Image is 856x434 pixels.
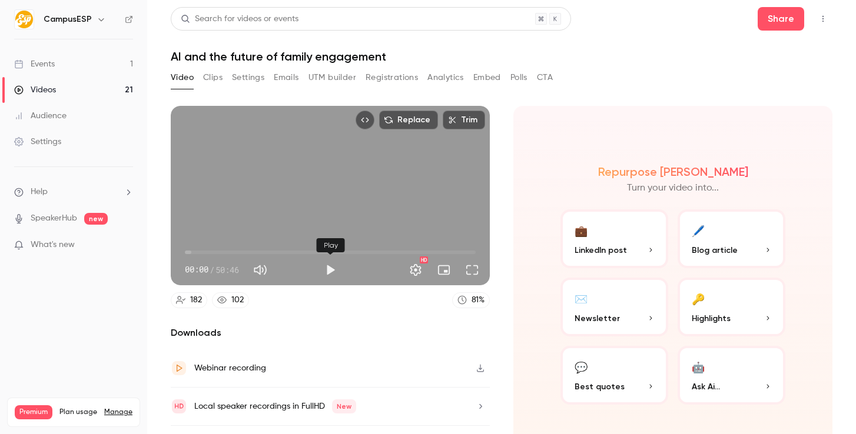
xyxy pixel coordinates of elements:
button: Video [171,68,194,87]
span: Best quotes [575,380,625,393]
span: Premium [15,405,52,419]
div: 102 [231,294,244,306]
li: help-dropdown-opener [14,186,133,198]
span: Highlights [692,312,731,325]
button: Top Bar Actions [814,9,832,28]
span: 00:00 [185,263,208,276]
button: Replace [379,111,438,129]
button: CTA [537,68,553,87]
span: new [84,213,108,225]
div: Webinar recording [194,361,266,375]
div: ✉️ [575,289,588,308]
button: Mute [248,258,272,282]
span: Plan usage [59,408,97,417]
div: 🤖 [692,358,705,376]
button: Registrations [366,68,418,87]
span: New [332,399,356,413]
button: UTM builder [308,68,356,87]
span: Help [31,186,48,198]
button: Full screen [460,258,484,282]
div: 🔑 [692,289,705,308]
button: Clips [203,68,223,87]
div: Settings [14,136,61,148]
div: Videos [14,84,56,96]
div: HD [420,256,428,263]
button: Embed [473,68,501,87]
button: Play [318,258,342,282]
div: Audience [14,110,67,122]
span: LinkedIn post [575,244,627,256]
a: SpeakerHub [31,212,77,225]
button: 💬Best quotes [560,346,668,405]
div: Search for videos or events [181,13,298,25]
button: Analytics [427,68,464,87]
a: 182 [171,292,207,308]
a: 102 [212,292,249,308]
img: CampusESP [15,10,34,29]
span: 50:46 [215,263,239,276]
span: What's new [31,239,75,251]
span: / [210,263,214,276]
a: 81% [452,292,490,308]
div: 00:00 [185,263,239,276]
p: Turn your video into... [627,181,719,195]
div: 💬 [575,358,588,376]
button: Turn on miniplayer [432,258,456,282]
h6: CampusESP [44,14,92,25]
button: Settings [404,258,427,282]
span: Ask Ai... [692,380,720,393]
button: 🤖Ask Ai... [678,346,785,405]
button: 💼LinkedIn post [560,209,668,268]
div: 182 [190,294,202,306]
a: Manage [104,408,132,417]
button: Share [758,7,804,31]
div: 81 % [472,294,485,306]
div: 🖊️ [692,221,705,239]
button: Settings [232,68,264,87]
button: Embed video [356,111,374,129]
span: Newsletter [575,312,620,325]
span: Blog article [692,244,738,256]
h2: Repurpose [PERSON_NAME] [598,165,748,179]
button: Trim [443,111,485,129]
h2: Downloads [171,326,490,340]
button: Polls [510,68,527,87]
button: ✉️Newsletter [560,278,668,336]
button: 🔑Highlights [678,278,785,336]
div: Events [14,58,55,70]
div: Local speaker recordings in FullHD [194,399,356,413]
div: 💼 [575,221,588,239]
div: Play [317,238,345,252]
h1: AI and the future of family engagement [171,49,832,64]
button: 🖊️Blog article [678,209,785,268]
button: Emails [274,68,298,87]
